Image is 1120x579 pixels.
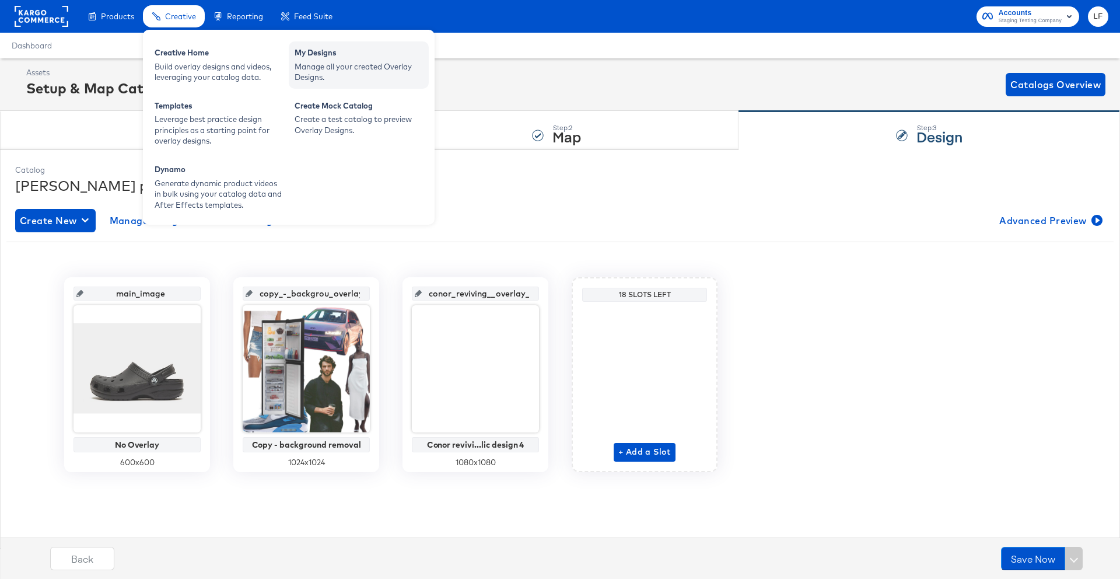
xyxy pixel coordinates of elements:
button: Catalogs Overview [1006,73,1105,96]
div: Step: 3 [916,124,963,132]
span: Accounts [999,7,1062,19]
div: 1080 x 1080 [412,457,539,468]
div: Step: 2 [552,124,581,132]
span: Catalogs Overview [1010,76,1101,93]
span: Staging Testing Company [999,16,1062,26]
strong: Map [552,127,581,146]
button: + Add a Slot [614,443,675,462]
div: 600 x 600 [73,457,201,468]
div: 18 Slots Left [585,290,704,299]
div: 1024 x 1024 [243,457,370,468]
button: Back [50,547,114,570]
span: Reporting [227,12,263,21]
div: Setup & Map Catalog [26,78,173,98]
button: AccountsStaging Testing Company [977,6,1079,27]
span: Manage Designs and Smart Designs [110,212,284,229]
div: Conor revivi...lic design 4 [415,440,536,449]
span: Products [101,12,134,21]
button: Save Now [1001,547,1065,570]
strong: Design [916,127,963,146]
div: Catalog [15,165,1105,176]
button: Create New [15,209,96,232]
a: Dashboard [12,41,52,50]
button: LF [1088,6,1108,27]
span: Creative [165,12,196,21]
span: Advanced Preview [999,212,1100,229]
div: Assets [26,67,173,78]
div: [PERSON_NAME] plv test unconnected [15,176,1105,196]
button: Advanced Preview [995,209,1105,232]
button: Manage Designs and Smart Designs [105,209,289,232]
span: Feed Suite [294,12,332,21]
span: LF [1093,10,1104,23]
div: No Overlay [76,440,198,449]
span: Create New [20,212,91,229]
div: Copy - background removal [246,440,367,449]
span: + Add a Slot [618,445,671,459]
